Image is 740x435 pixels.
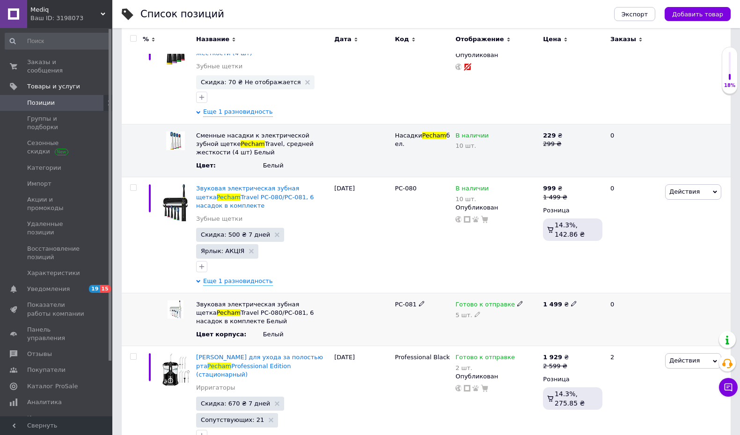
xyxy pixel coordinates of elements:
[672,11,723,18] span: Добавить товар
[395,132,450,147] span: бел.
[555,390,585,407] span: 14.3%, 275.85 ₴
[196,33,314,57] a: Сменные насадки к электрической зубной щеткеPechamTravel, средней жесткости (4 шт)
[543,301,562,308] b: 1 499
[27,58,87,75] span: Заказы и сообщения
[196,185,314,209] a: Звуковая электрическая зубная щеткаPechamTravel PC-080/PC-081, 6 насадок в комплекте
[166,131,185,150] img: Сменные насадки к электрической зубной щетке Pecham Travel, средней жесткости (4 шт) Белый
[614,7,655,21] button: Экспорт
[196,185,299,200] span: Звуковая электрическая зубная щетка
[455,185,489,195] span: В наличии
[27,414,87,431] span: Инструменты вебмастера и SEO
[455,196,489,203] div: 10 шт.
[455,51,538,59] div: Опубликован
[543,185,556,192] b: 999
[27,82,80,91] span: Товары и услуги
[168,300,183,319] img: Звуковая электрическая зубная щетка Pecham Travel PC-080/PC-081, 6 насадок в комплекте Белый
[543,353,569,362] div: ₴
[719,378,738,397] button: Чат с покупателем
[422,132,446,139] span: Pecham
[27,196,87,212] span: Акции и промокоды
[455,203,538,212] div: Опубликован
[196,41,314,57] span: Travel, средней жесткости (4 шт)
[665,7,731,21] button: Добавить товар
[196,362,291,378] span: Professional Edition (стационарный)
[201,232,270,238] span: Скидка: 500 ₴ 7 дней
[30,14,112,22] div: Ваш ID: 3198073
[143,35,149,43] span: %
[196,131,330,157] div: Название унаследовано от основного товара
[5,33,110,50] input: Поиск
[610,35,636,43] span: Заказы
[332,177,392,293] div: [DATE]
[395,301,417,308] span: PC-081
[27,220,87,237] span: Удаленные позиции
[395,185,417,192] span: PC-080
[605,25,663,124] div: 0
[455,142,538,149] div: 10 шт.
[207,362,231,370] span: Pecham
[100,285,110,293] span: 15
[455,311,538,319] div: 5 шт.
[27,139,87,156] span: Сезонные скидки
[217,194,241,201] span: Pecham
[395,132,422,139] span: Насадки
[196,354,323,377] a: [PERSON_NAME] для ухода за полостью ртаPechamProfessional Edition (стационарный)
[196,330,263,339] div: Цвет корпуса :
[196,354,323,369] span: [PERSON_NAME] для ухода за полостью рта
[196,309,314,325] span: Travel PC-080/PC-081, 6 насадок в комплекте Белый
[27,285,70,293] span: Уведомления
[543,375,602,384] div: Розница
[27,301,87,318] span: Показатели работы компании
[27,245,87,261] span: Восстановление позиций
[196,62,242,71] a: Зубные щетки
[332,25,392,124] div: [DATE]
[159,353,191,385] img: Ирригатор для ухода за полостью рта Pecham Professional Edition (стационарный)
[455,354,515,363] span: Готово к отправке
[159,184,191,221] img: Звуковая электрическая зубная щетка Pecham Travel PC-080/PC-081, 6 насадок в комплекте
[201,417,264,423] span: Сопутствующих: 21
[622,11,648,18] span: Экспорт
[27,350,52,358] span: Отзывы
[334,35,352,43] span: Дата
[543,184,567,193] div: ₴
[455,364,515,371] div: 2 шт.
[27,164,61,172] span: Категории
[395,354,450,361] span: Professional Black
[241,140,264,147] span: Pecham
[263,330,330,339] div: Белый
[196,384,235,392] a: Ирригаторы
[217,309,241,316] span: Pecham
[27,99,55,107] span: Позиции
[722,82,737,89] div: 18%
[196,161,245,170] div: Цвет :
[140,9,224,19] div: Список позиций
[543,140,602,148] div: 299 ₴
[543,354,562,361] b: 1 929
[669,188,700,195] span: Действия
[605,293,663,346] div: 0
[196,215,242,223] a: Зубные щетки
[455,35,504,43] span: Отображение
[543,362,569,370] div: 2 599 ₴
[543,206,602,215] div: Розница
[543,300,602,309] div: ₴
[455,301,515,311] span: Готово к отправке
[543,131,602,140] div: ₴
[201,248,244,254] span: Ярлык: АКЦІЯ
[455,372,538,381] div: Опубликован
[30,6,101,14] span: Mediq
[203,277,273,286] span: Еще 1 разновидность
[196,132,309,147] span: Сменные насадки к электрической зубной щетке
[201,400,270,406] span: Скидка: 670 ₴ 7 дней
[27,398,62,406] span: Аналитика
[27,115,87,131] span: Группы и подборки
[89,285,100,293] span: 19
[543,193,567,202] div: 1 499 ₴
[455,132,489,142] span: В наличии
[27,382,78,391] span: Каталог ProSale
[203,108,273,116] span: Еще 1 разновидность
[196,194,314,209] span: Travel PC-080/PC-081, 6 насадок в комплекте
[196,300,330,326] div: Название унаследовано от основного товара
[196,301,299,316] span: Звуковая электрическая зубная щетка
[263,161,330,170] div: Белый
